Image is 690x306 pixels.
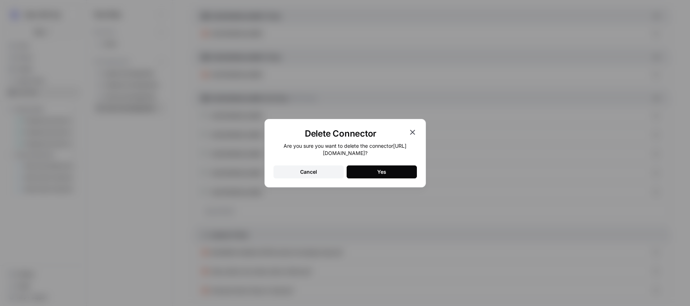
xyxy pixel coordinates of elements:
[377,168,386,176] div: Yes
[300,168,317,176] div: Cancel
[273,165,344,178] button: Cancel
[347,165,417,178] button: Yes
[273,128,408,139] h1: Delete Connector
[273,142,417,157] div: Are you sure you want to delete the connector [URL][DOMAIN_NAME] ?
